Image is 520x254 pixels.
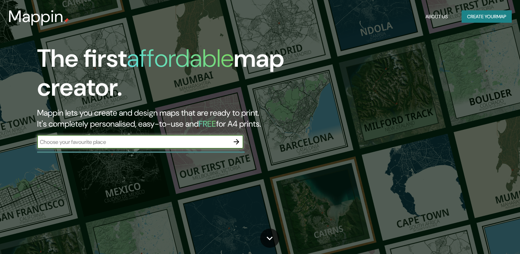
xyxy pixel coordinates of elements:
h1: The first map creator. [37,44,297,107]
img: mappin-pin [64,18,69,23]
button: About Us [423,10,451,23]
input: Choose your favourite place [37,138,230,146]
button: Create yourmap [462,10,512,23]
h3: Mappin [8,7,64,26]
h2: Mappin lets you create and design maps that are ready to print. It's completely personalised, eas... [37,107,297,129]
h5: FREE [199,118,216,129]
h1: affordable [127,42,234,74]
